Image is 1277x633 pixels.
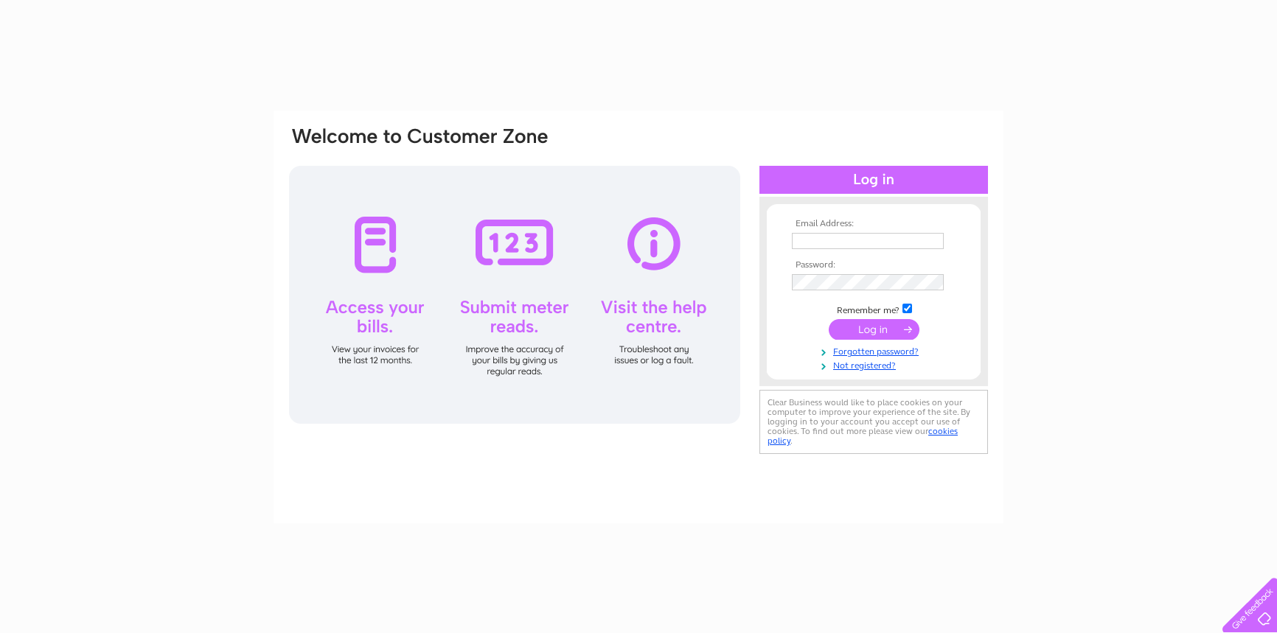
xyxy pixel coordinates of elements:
[829,319,919,340] input: Submit
[788,219,959,229] th: Email Address:
[768,426,958,446] a: cookies policy
[792,357,959,371] a: Not registered?
[788,260,959,270] th: Password:
[759,390,988,454] div: Clear Business would like to place cookies on your computer to improve your experience of the sit...
[792,343,959,357] a: Forgotten password?
[788,301,959,316] td: Remember me?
